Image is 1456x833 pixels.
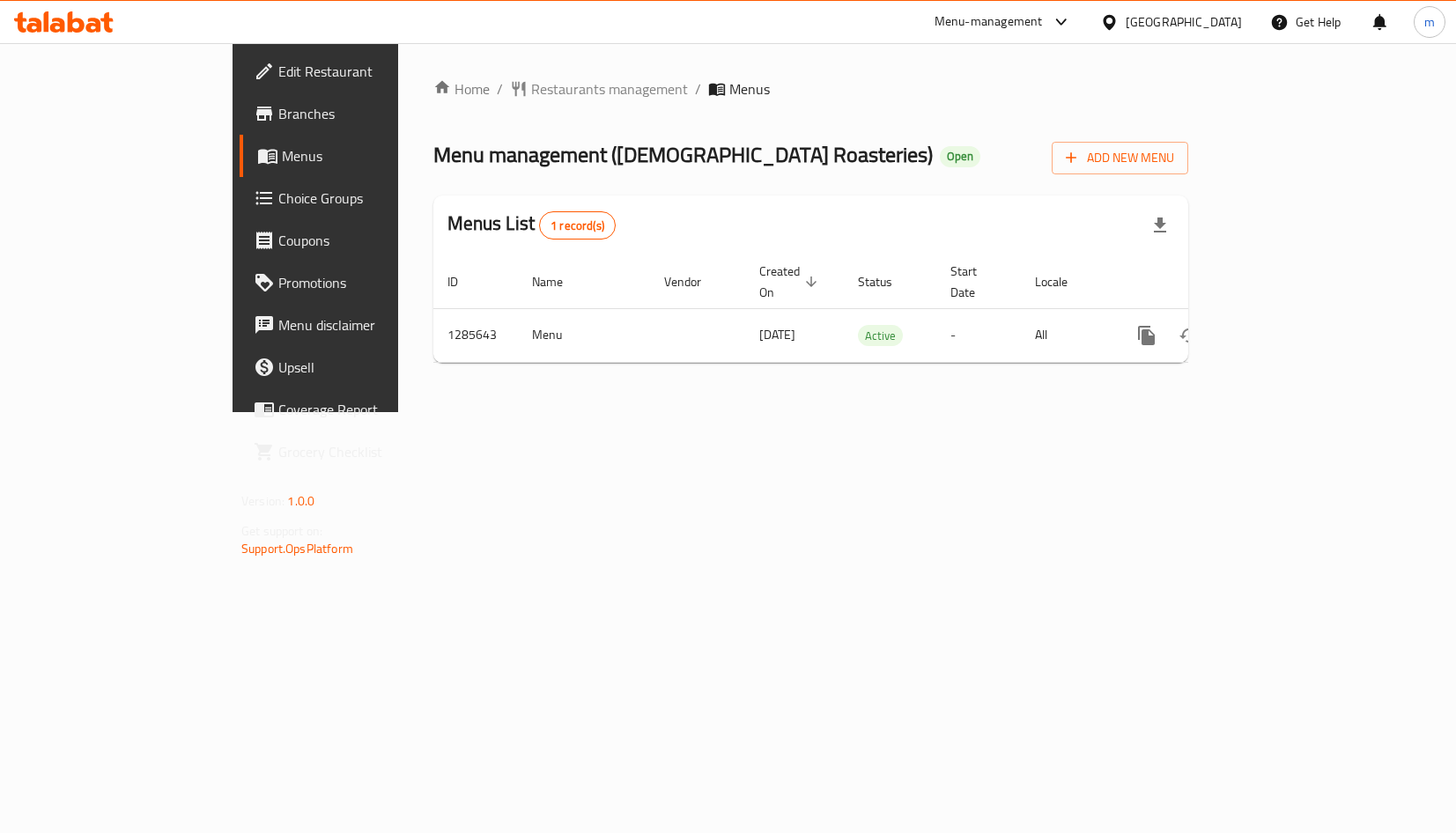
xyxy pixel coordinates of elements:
div: Menu-management [935,11,1043,33]
span: 1.0.0 [287,490,314,512]
span: Menus [282,145,462,166]
div: Open [940,146,980,167]
a: Upsell [240,346,476,388]
a: Branches [240,92,476,135]
th: Actions [1112,255,1309,309]
span: Edit Restaurant [278,61,462,82]
li: / [497,78,503,100]
td: - [936,308,1021,362]
span: Upsell [278,357,462,378]
a: Coverage Report [240,388,476,431]
span: [DATE] [759,323,795,346]
span: Promotions [278,272,462,293]
span: Menus [729,78,770,100]
div: Active [858,325,903,346]
div: Total records count [539,211,616,240]
span: Choice Groups [278,188,462,209]
span: Menu management ( [DEMOGRAPHIC_DATA] Roasteries ) [433,135,933,174]
span: Vendor [664,271,724,292]
a: Edit Restaurant [240,50,476,92]
span: Name [532,271,586,292]
span: Locale [1035,271,1090,292]
td: Menu [518,308,650,362]
span: Add New Menu [1066,147,1174,169]
a: Grocery Checklist [240,431,476,473]
span: 1 record(s) [540,217,615,234]
h2: Menus List [447,210,616,240]
span: Version: [241,490,285,512]
span: Active [858,326,903,346]
button: Change Status [1168,314,1210,357]
span: Restaurants management [531,78,688,100]
span: Get support on: [241,520,322,542]
a: Menu disclaimer [240,304,476,346]
button: more [1126,314,1168,357]
span: Branches [278,103,462,124]
button: Add New Menu [1052,142,1188,174]
span: m [1424,12,1435,32]
nav: breadcrumb [433,78,1188,100]
a: Coupons [240,219,476,262]
span: Menu disclaimer [278,314,462,335]
span: Coupons [278,230,462,251]
a: Promotions [240,262,476,304]
span: Grocery Checklist [278,441,462,462]
span: Open [940,149,980,164]
div: Export file [1139,204,1181,247]
span: Coverage Report [278,399,462,420]
a: Restaurants management [510,78,688,100]
span: Status [858,271,915,292]
a: Menus [240,135,476,177]
span: Created On [759,261,823,303]
table: enhanced table [433,255,1309,363]
span: ID [447,271,481,292]
a: Choice Groups [240,177,476,219]
span: Start Date [950,261,1000,303]
li: / [695,78,701,100]
div: [GEOGRAPHIC_DATA] [1126,12,1242,32]
td: All [1021,308,1112,362]
a: Support.OpsPlatform [241,537,353,560]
